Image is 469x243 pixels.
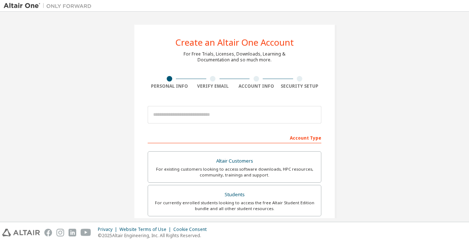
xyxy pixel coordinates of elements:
[148,83,191,89] div: Personal Info
[278,83,322,89] div: Security Setup
[234,83,278,89] div: Account Info
[152,200,317,212] div: For currently enrolled students looking to access the free Altair Student Edition bundle and all ...
[4,2,95,10] img: Altair One
[69,229,76,236] img: linkedin.svg
[81,229,91,236] img: youtube.svg
[173,227,211,232] div: Cookie Consent
[2,229,40,236] img: altair_logo.svg
[44,229,52,236] img: facebook.svg
[184,51,285,63] div: For Free Trials, Licenses, Downloads, Learning & Documentation and so much more.
[98,232,211,239] p: © 2025 Altair Engineering, Inc. All Rights Reserved.
[152,190,317,200] div: Students
[56,229,64,236] img: instagram.svg
[152,166,317,178] div: For existing customers looking to access software downloads, HPC resources, community, trainings ...
[191,83,235,89] div: Verify Email
[176,38,294,47] div: Create an Altair One Account
[148,132,321,143] div: Account Type
[119,227,173,232] div: Website Terms of Use
[152,156,317,166] div: Altair Customers
[98,227,119,232] div: Privacy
